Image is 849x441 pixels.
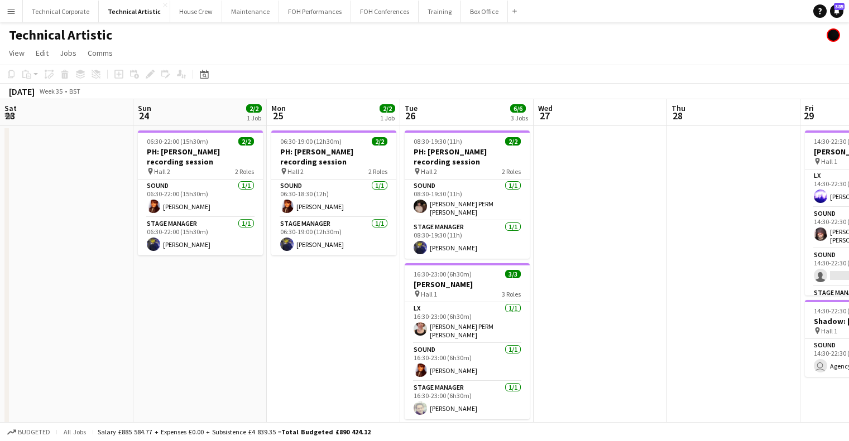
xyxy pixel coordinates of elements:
app-card-role: Stage Manager1/116:30-23:00 (6h30m)[PERSON_NAME] [405,381,530,419]
a: Jobs [55,46,81,60]
span: 3 Roles [502,290,521,298]
span: 2/2 [380,104,395,113]
app-card-role: Sound1/106:30-22:00 (15h30m)[PERSON_NAME] [138,180,263,217]
app-card-role: LX1/116:30-23:00 (6h30m)[PERSON_NAME] PERM [PERSON_NAME] [405,302,530,343]
span: Hall 1 [821,327,837,335]
button: Box Office [461,1,508,22]
span: Comms [88,48,113,58]
span: 3/3 [505,270,521,278]
span: 27 [536,109,553,122]
span: Fri [805,103,814,113]
span: Hall 2 [421,167,437,176]
span: 6/6 [510,104,526,113]
div: 1 Job [380,114,395,122]
button: FOH Conferences [351,1,419,22]
span: 2 Roles [502,167,521,176]
a: Edit [31,46,53,60]
h1: Technical Artistic [9,27,112,43]
span: Edit [36,48,49,58]
div: 1 Job [247,114,261,122]
span: 16:30-23:00 (6h30m) [414,270,472,278]
span: 26 [403,109,418,122]
span: Jobs [60,48,76,58]
span: Sun [138,103,151,113]
div: 3 Jobs [511,114,528,122]
app-card-role: Stage Manager1/106:30-22:00 (15h30m)[PERSON_NAME] [138,217,263,255]
button: Technical Corporate [23,1,99,22]
span: 28 [670,109,685,122]
button: Training [419,1,461,22]
span: 24 [136,109,151,122]
span: Wed [538,103,553,113]
span: Mon [271,103,286,113]
button: House Crew [170,1,222,22]
span: 06:30-19:00 (12h30m) [280,137,342,146]
div: [DATE] [9,86,35,97]
span: Budgeted [18,428,50,436]
span: 2/2 [246,104,262,113]
h3: PH: [PERSON_NAME] recording session [405,147,530,167]
app-job-card: 06:30-22:00 (15h30m)2/2PH: [PERSON_NAME] recording session Hall 22 RolesSound1/106:30-22:00 (15h3... [138,130,263,255]
span: 2 Roles [235,167,254,176]
span: 2/2 [238,137,254,146]
app-card-role: Stage Manager1/106:30-19:00 (12h30m)[PERSON_NAME] [271,217,396,255]
span: 23 [3,109,17,122]
span: 2/2 [372,137,387,146]
span: 08:30-19:30 (11h) [414,137,462,146]
app-card-role: Sound1/106:30-18:30 (12h)[PERSON_NAME] [271,180,396,217]
a: Comms [83,46,117,60]
app-card-role: Stage Manager1/108:30-19:30 (11h)[PERSON_NAME] [405,221,530,259]
div: Salary £885 584.77 + Expenses £0.00 + Subsistence £4 839.35 = [98,428,371,436]
span: Sat [4,103,17,113]
span: View [9,48,25,58]
a: View [4,46,29,60]
app-card-role: Sound1/108:30-19:30 (11h)[PERSON_NAME] PERM [PERSON_NAME] [405,180,530,221]
app-job-card: 08:30-19:30 (11h)2/2PH: [PERSON_NAME] recording session Hall 22 RolesSound1/108:30-19:30 (11h)[PE... [405,130,530,259]
span: All jobs [61,428,88,436]
span: Hall 1 [421,290,437,298]
a: 385 [830,4,843,18]
button: Maintenance [222,1,279,22]
span: Hall 2 [287,167,304,176]
button: Technical Artistic [99,1,170,22]
div: BST [69,87,80,95]
span: Total Budgeted £890 424.12 [281,428,371,436]
span: 2/2 [505,137,521,146]
app-user-avatar: Gabrielle Barr [827,28,840,42]
span: Hall 1 [821,157,837,166]
button: Budgeted [6,426,52,438]
span: 2 Roles [368,167,387,176]
h3: PH: [PERSON_NAME] recording session [271,147,396,167]
span: Thu [671,103,685,113]
app-card-role: Sound1/116:30-23:00 (6h30m)[PERSON_NAME] [405,343,530,381]
span: 06:30-22:00 (15h30m) [147,137,208,146]
span: 385 [834,3,845,10]
span: Tue [405,103,418,113]
span: 25 [270,109,286,122]
button: FOH Performances [279,1,351,22]
h3: [PERSON_NAME] [405,279,530,289]
app-job-card: 06:30-19:00 (12h30m)2/2PH: [PERSON_NAME] recording session Hall 22 RolesSound1/106:30-18:30 (12h)... [271,130,396,255]
span: Week 35 [37,87,65,95]
span: Hall 2 [154,167,170,176]
h3: PH: [PERSON_NAME] recording session [138,147,263,167]
app-job-card: 16:30-23:00 (6h30m)3/3[PERSON_NAME] Hall 13 RolesLX1/116:30-23:00 (6h30m)[PERSON_NAME] PERM [PERS... [405,263,530,419]
span: 29 [803,109,814,122]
